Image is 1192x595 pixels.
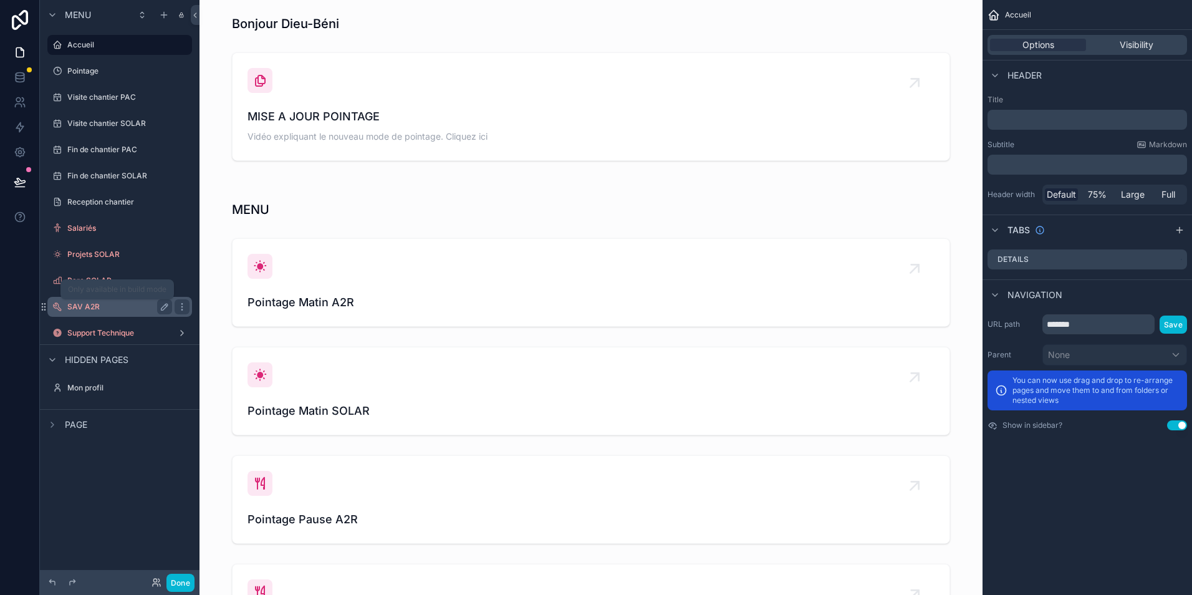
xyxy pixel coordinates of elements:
a: Fin de chantier PAC [47,140,192,160]
a: Fin de chantier SOLAR [47,166,192,186]
span: Hidden pages [65,354,128,366]
a: Reception chantier [47,192,192,212]
a: Mon profil [47,378,192,398]
span: Markdown [1149,140,1187,150]
span: Page [65,418,87,431]
span: Full [1161,188,1175,201]
span: Accueil [1005,10,1031,20]
button: Save [1160,316,1187,334]
label: Fin de chantier SOLAR [67,171,190,181]
label: Show in sidebar? [1002,420,1062,430]
span: Tabs [1007,224,1030,236]
a: Support Technique [47,323,192,343]
label: Mon profil [67,383,190,393]
label: Visite chantier PAC [67,92,190,102]
a: Pointage [47,61,192,81]
a: SAV A2R [47,297,192,317]
a: Parc SOLAR [47,271,192,291]
label: Support Technique [67,328,172,338]
a: Projets SOLAR [47,244,192,264]
p: You can now use drag and drop to re-arrange pages and move them to and from folders or nested views [1012,375,1180,405]
div: scrollable content [988,110,1187,130]
label: Header width [988,190,1037,200]
label: Pointage [67,66,190,76]
a: Markdown [1137,140,1187,150]
label: Subtitle [988,140,1014,150]
a: Visite chantier SOLAR [47,114,192,133]
label: Fin de chantier PAC [67,145,190,155]
label: Parc SOLAR [67,276,190,286]
span: Large [1121,188,1145,201]
span: Menu [65,9,91,21]
label: Title [988,95,1187,105]
span: None [1048,349,1070,361]
button: None [1042,344,1187,365]
label: Reception chantier [67,197,190,207]
span: Default [1047,188,1076,201]
span: Header [1007,69,1042,82]
span: Navigation [1007,289,1062,301]
label: Accueil [67,40,185,50]
label: Parent [988,350,1037,360]
a: Visite chantier PAC [47,87,192,107]
label: URL path [988,319,1037,329]
label: Projets SOLAR [67,249,190,259]
label: Salariés [67,223,190,233]
a: Accueil [47,35,192,55]
div: scrollable content [988,155,1187,175]
label: SAV A2R [67,302,167,312]
label: Details [997,254,1029,264]
span: 75% [1088,188,1107,201]
span: Options [1022,39,1054,51]
button: Done [166,574,195,592]
a: Salariés [47,218,192,238]
span: Visibility [1120,39,1153,51]
label: Visite chantier SOLAR [67,119,190,128]
span: Only available in build mode [68,284,166,294]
